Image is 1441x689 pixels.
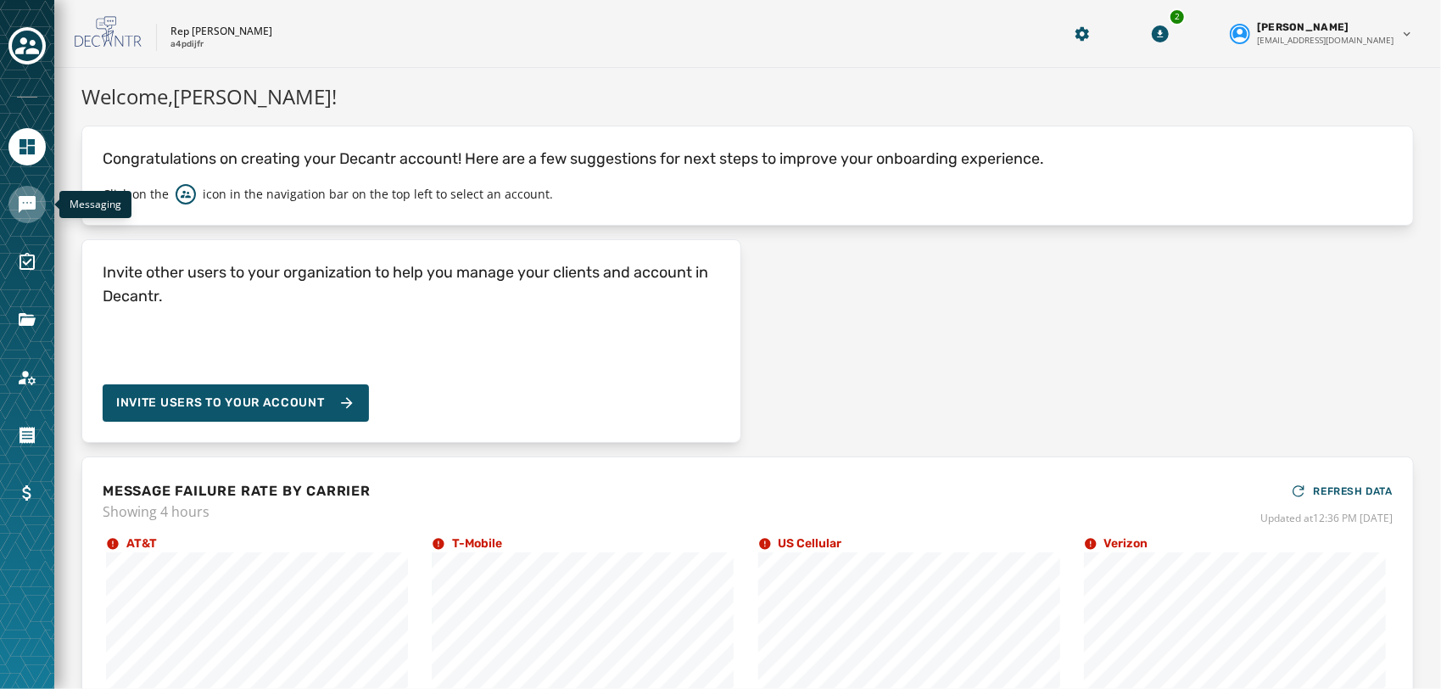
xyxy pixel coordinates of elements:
[8,244,46,281] a: Navigate to Surveys
[116,395,325,412] span: Invite Users to your account
[81,81,1414,112] h1: Welcome, [PERSON_NAME] !
[1314,485,1393,498] span: REFRESH DATA
[170,25,272,38] p: Rep [PERSON_NAME]
[452,535,502,552] h4: T-Mobile
[8,301,46,339] a: Navigate to Files
[8,417,46,454] a: Navigate to Orders
[1145,19,1176,49] button: Download Menu
[203,186,553,203] p: icon in the navigation bar on the top left to select an account.
[126,535,157,552] h4: AT&T
[1067,19,1098,49] button: Manage global settings
[103,501,371,522] span: Showing 4 hours
[103,260,720,308] h4: Invite other users to your organization to help you manage your clients and account in Decantr.
[8,128,46,165] a: Navigate to Home
[8,474,46,512] a: Navigate to Billing
[103,147,1393,171] p: Congratulations on creating your Decantr account! Here are a few suggestions for next steps to im...
[103,384,369,422] button: Invite Users to your account
[779,535,842,552] h4: US Cellular
[1104,535,1148,552] h4: Verizon
[1257,20,1349,34] span: [PERSON_NAME]
[1257,34,1394,47] span: [EMAIL_ADDRESS][DOMAIN_NAME]
[1260,512,1393,525] span: Updated at 12:36 PM [DATE]
[103,481,371,501] h4: MESSAGE FAILURE RATE BY CARRIER
[59,191,131,218] div: Messaging
[1223,14,1421,53] button: User settings
[8,27,46,64] button: Toggle account select drawer
[8,359,46,396] a: Navigate to Account
[170,38,204,51] p: a4pdijfr
[1169,8,1186,25] div: 2
[103,186,169,203] p: Click on the
[1290,478,1393,505] button: REFRESH DATA
[8,186,46,223] a: Navigate to Messaging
